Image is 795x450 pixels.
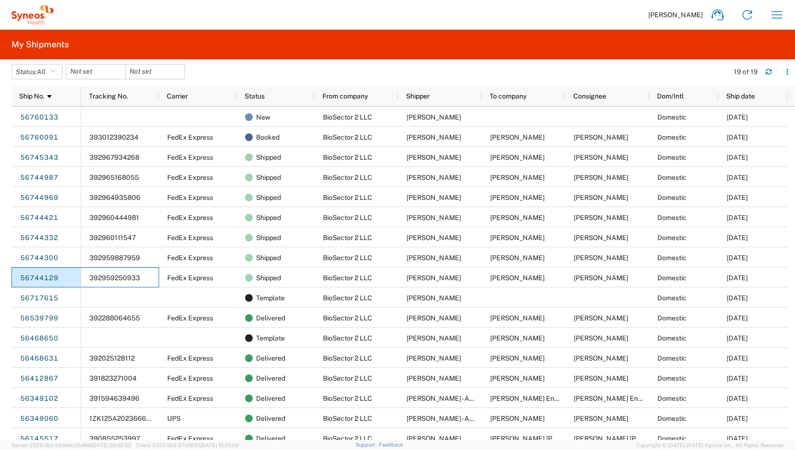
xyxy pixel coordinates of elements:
[355,442,379,448] a: Support
[574,334,628,342] span: Genevieve Herr
[89,274,140,282] span: 392959250933
[323,274,372,282] span: BioSector 2 LLC
[407,154,461,161] span: Grace Hennigan
[726,92,755,100] span: Ship date
[727,234,748,241] span: 09/09/2025
[89,234,136,241] span: 392960111547
[490,174,545,181] span: Jess Birardi
[490,234,545,241] span: Michelle Sandland
[323,194,372,201] span: BioSector 2 LLC
[727,154,748,161] span: 09/08/2025
[727,294,748,302] span: 09/04/2025
[727,415,748,422] span: 07/31/2025
[256,328,285,348] span: Template
[490,354,545,362] span: Genevieve Herr
[256,147,281,167] span: Shipped
[727,334,748,342] span: 08/12/2025
[490,254,545,262] span: Grace Hennigan
[323,354,372,362] span: BioSector 2 LLC
[256,288,285,308] span: Template
[167,254,213,262] span: FedEx Express
[727,113,748,121] span: 09/09/2025
[648,11,703,19] span: [PERSON_NAME]
[636,441,784,450] span: Copyright © [DATE]-[DATE] Agistix Inc., All Rights Reserved
[490,154,545,161] span: Shauna Keough
[256,428,285,449] span: Delivered
[89,395,140,402] span: 391594639496
[574,415,628,422] span: Martha Stewart
[407,314,461,322] span: Grace Hennigan - ALASTIN
[256,228,281,248] span: Shipped
[727,274,748,282] span: 09/09/2025
[20,190,59,206] a: 56744969
[657,174,687,181] span: Domestic
[19,92,44,100] span: Ship No.
[89,415,163,422] span: 1ZK125A20236664874
[407,214,461,221] span: Grace Hennigan
[727,395,748,402] span: 07/31/2025
[167,214,213,221] span: FedEx Express
[727,194,748,201] span: 09/09/2025
[657,113,687,121] span: Domestic
[407,274,461,282] span: Grace Hennigan
[323,314,372,322] span: BioSector 2 LLC
[574,374,628,382] span: Kerry Kane
[20,110,59,125] a: 56760133
[490,92,526,100] span: To company
[20,331,59,346] a: 56468650
[167,133,213,141] span: FedEx Express
[574,133,628,141] span: Alina Worth
[490,435,601,442] span: Tasha Nicole Smith
[490,415,545,422] span: Martha Stewart
[11,64,63,79] button: Status:All
[657,314,687,322] span: Domestic
[256,167,281,187] span: Shipped
[657,133,687,141] span: Domestic
[20,431,59,447] a: 56145517
[256,368,285,388] span: Delivered
[322,92,368,100] span: From company
[490,214,545,221] span: Kerry Kane
[20,411,59,427] a: 56349060
[323,334,372,342] span: BioSector 2 LLC
[20,271,59,286] a: 56744129
[256,248,281,268] span: Shipped
[490,274,545,282] span: Grace Hennigan
[490,133,545,141] span: Alina Worth
[323,234,372,241] span: BioSector 2 LLC
[20,210,59,226] a: 56744421
[407,254,461,262] span: Grace Hennigan
[490,314,545,322] span: Jenna Rosenstein
[167,415,181,422] span: UPS
[574,354,628,362] span: Genevieve Herr
[200,442,239,448] span: [DATE] 10:20:09
[407,435,461,442] span: Grace Hennigan
[323,294,372,302] span: BioSector 2 LLC
[20,371,59,386] a: 56412867
[256,348,285,368] span: Delivered
[574,194,628,201] span: Madeline Janflone
[89,374,137,382] span: 391823271004
[657,294,687,302] span: Domestic
[657,92,684,100] span: Dom/Intl
[379,442,403,448] a: Feedback
[323,154,372,161] span: BioSector 2 LLC
[657,374,687,382] span: Domestic
[407,354,461,362] span: Grace Hennigan - ALASTIN
[167,92,188,100] span: Carrier
[136,442,239,448] span: Client: 2025.18.0-27d3021
[657,234,687,241] span: Domestic
[167,435,213,442] span: FedEx Express
[256,408,285,428] span: Delivered
[574,395,653,402] span: Nicole Williams English
[407,174,461,181] span: Grace Hennigan
[256,388,285,408] span: Delivered
[89,154,140,161] span: 392967934268
[20,170,59,186] a: 56744987
[167,174,213,181] span: FedEx Express
[89,214,139,221] span: 392960444981
[20,351,59,366] a: 56468631
[657,194,687,201] span: Domestic
[574,274,628,282] span: Grace Hennigan
[407,294,461,302] span: Grace Hennigan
